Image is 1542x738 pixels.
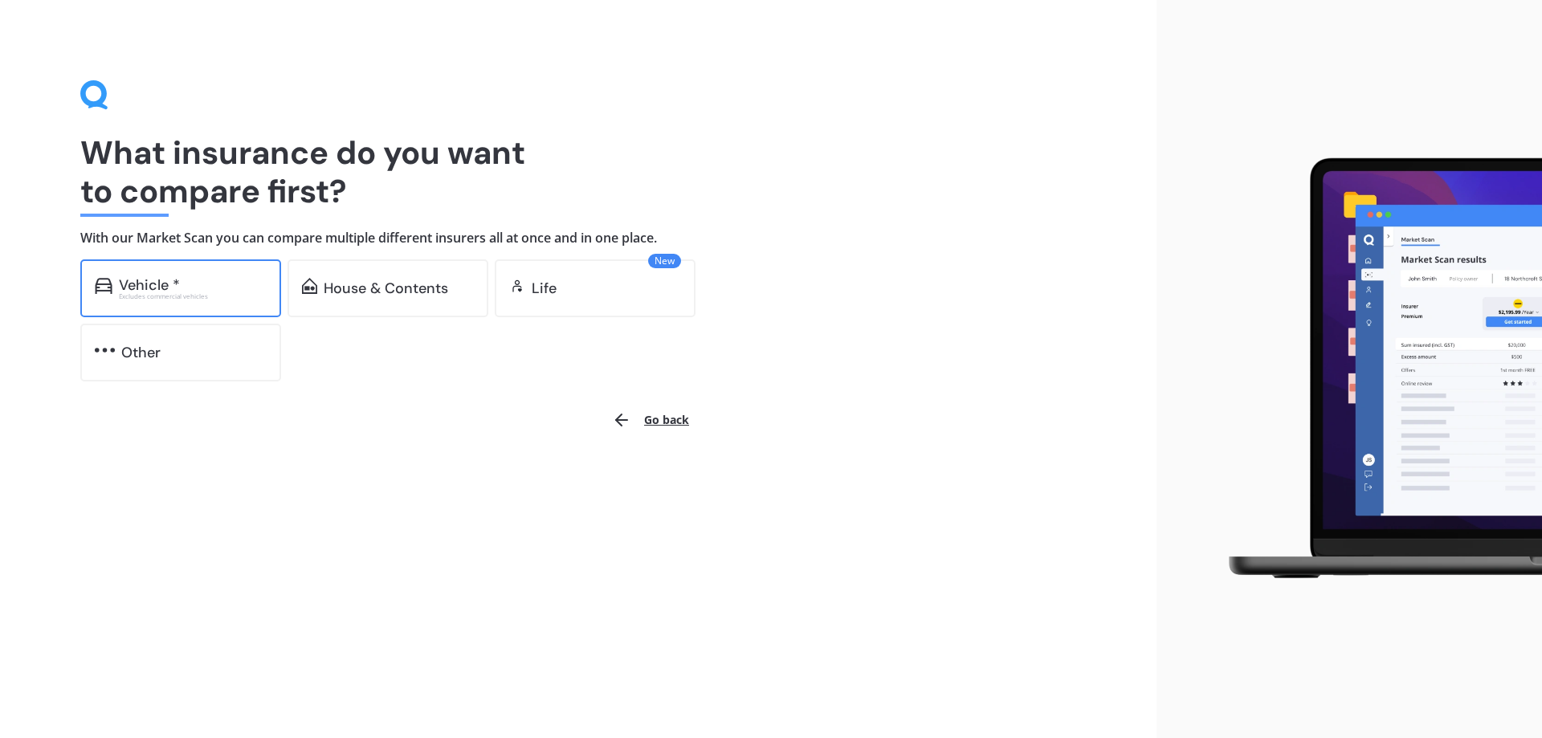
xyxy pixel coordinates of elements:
[95,342,115,358] img: other.81dba5aafe580aa69f38.svg
[80,230,1076,247] h4: With our Market Scan you can compare multiple different insurers all at once and in one place.
[95,278,112,294] img: car.f15378c7a67c060ca3f3.svg
[648,254,681,268] span: New
[302,278,317,294] img: home-and-contents.b802091223b8502ef2dd.svg
[121,345,161,361] div: Other
[509,278,525,294] img: life.f720d6a2d7cdcd3ad642.svg
[1205,149,1542,590] img: laptop.webp
[80,133,1076,210] h1: What insurance do you want to compare first?
[602,401,699,439] button: Go back
[119,293,267,300] div: Excludes commercial vehicles
[119,277,180,293] div: Vehicle *
[532,280,557,296] div: Life
[324,280,448,296] div: House & Contents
